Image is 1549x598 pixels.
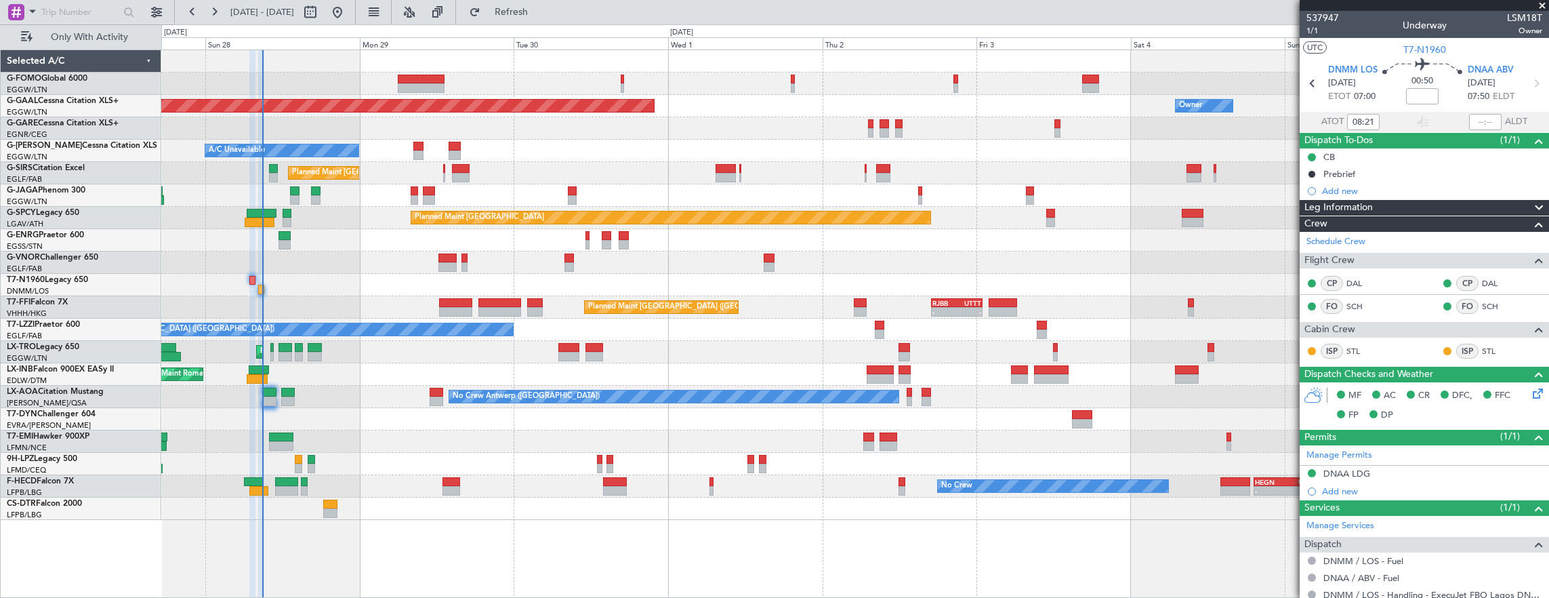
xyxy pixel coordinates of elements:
[7,343,36,351] span: LX-TRO
[209,140,265,161] div: A/C Unavailable
[7,308,47,319] a: VHHH/HKG
[1456,344,1479,359] div: ISP
[7,500,82,508] a: CS-DTRFalcon 2000
[7,455,77,463] a: 9H-LPZLegacy 500
[7,455,34,463] span: 9H-LPZ
[1306,11,1339,25] span: 537947
[1482,345,1512,357] a: STL
[260,342,474,362] div: Planned Maint [GEOGRAPHIC_DATA] ([GEOGRAPHIC_DATA])
[205,37,360,49] div: Sun 28
[1322,185,1542,197] div: Add new
[360,37,514,49] div: Mon 29
[7,142,82,150] span: G-[PERSON_NAME]
[1285,37,1439,49] div: Sun 5
[7,510,42,520] a: LFPB/LBG
[7,119,38,127] span: G-GARE
[7,254,98,262] a: G-VNORChallenger 650
[1403,43,1446,57] span: T7-N1960
[7,343,79,351] a: LX-TROLegacy 650
[1469,114,1502,130] input: --:--
[1500,133,1520,147] span: (1/1)
[1304,200,1373,216] span: Leg Information
[230,6,294,18] span: [DATE] - [DATE]
[7,410,96,418] a: T7-DYNChallenger 604
[7,75,87,83] a: G-FOMOGlobal 6000
[7,197,47,207] a: EGGW/LTN
[1495,389,1510,403] span: FFC
[7,97,119,105] a: G-GAALCessna Citation XLS+
[976,37,1131,49] div: Fri 3
[1179,96,1202,116] div: Owner
[1348,409,1359,422] span: FP
[1323,572,1399,584] a: DNAA / ABV - Fuel
[1418,389,1430,403] span: CR
[1411,75,1433,88] span: 00:50
[7,433,89,441] a: T7-EMIHawker 900XP
[7,164,33,172] span: G-SIRS
[1328,64,1378,77] span: DNMM LOS
[588,297,802,317] div: Planned Maint [GEOGRAPHIC_DATA] ([GEOGRAPHIC_DATA])
[7,174,42,184] a: EGLF/FAB
[823,37,977,49] div: Thu 2
[1304,537,1342,553] span: Dispatch
[7,376,47,386] a: EDLW/DTM
[1354,90,1376,104] span: 07:00
[7,298,30,306] span: T7-FFI
[1323,168,1355,180] div: Prebrief
[1321,115,1344,129] span: ATOT
[1468,77,1495,90] span: [DATE]
[1303,41,1327,54] button: UTC
[1323,151,1335,163] div: CB
[1500,500,1520,515] span: (1/1)
[7,487,42,498] a: LFPB/LBG
[1456,276,1479,291] div: CP
[7,500,36,508] span: CS-DTR
[7,164,85,172] a: G-SIRSCitation Excel
[7,209,79,217] a: G-SPCYLegacy 650
[1322,485,1542,497] div: Add new
[1507,11,1542,25] span: LSM18T
[453,386,600,407] div: No Crew Antwerp ([GEOGRAPHIC_DATA])
[1507,25,1542,37] span: Owner
[7,276,88,284] a: T7-N1960Legacy 650
[7,433,33,441] span: T7-EMI
[7,85,47,95] a: EGGW/LTN
[1304,367,1433,382] span: Dispatch Checks and Weather
[1493,90,1514,104] span: ELDT
[41,2,119,22] input: Trip Number
[7,254,40,262] span: G-VNOR
[932,308,957,316] div: -
[7,231,39,239] span: G-ENRG
[1304,133,1373,148] span: Dispatch To-Dos
[1384,389,1396,403] span: AC
[1500,429,1520,443] span: (1/1)
[1255,487,1285,495] div: -
[7,321,80,329] a: T7-LZZIPraetor 600
[35,33,143,42] span: Only With Activity
[7,365,33,374] span: LX-INB
[7,465,46,475] a: LFMD/CEQ
[1304,430,1336,445] span: Permits
[7,398,87,408] a: [PERSON_NAME]/QSA
[7,321,35,329] span: T7-LZZI
[415,207,544,228] div: Planned Maint [GEOGRAPHIC_DATA]
[7,388,104,396] a: LX-AOACitation Mustang
[7,209,36,217] span: G-SPCY
[1381,409,1393,422] span: DP
[54,319,274,340] div: A/C Unavailable [GEOGRAPHIC_DATA] ([GEOGRAPHIC_DATA])
[1306,235,1365,249] a: Schedule Crew
[7,286,49,296] a: DNMM/LOS
[7,331,42,341] a: EGLF/FAB
[1321,344,1343,359] div: ISP
[1286,478,1317,486] div: WSSL
[7,119,119,127] a: G-GARECessna Citation XLS+
[7,186,85,195] a: G-JAGAPhenom 300
[1255,478,1285,486] div: HEGN
[164,27,187,39] div: [DATE]
[7,420,91,431] a: EVRA/[PERSON_NAME]
[7,219,43,229] a: LGAV/ATH
[483,7,540,17] span: Refresh
[7,186,38,195] span: G-JAGA
[1468,64,1514,77] span: DNAA ABV
[1505,115,1527,129] span: ALDT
